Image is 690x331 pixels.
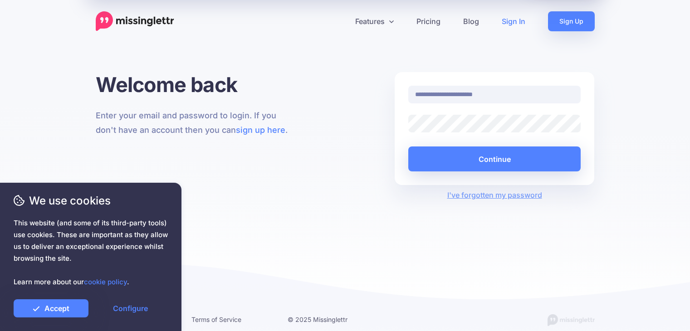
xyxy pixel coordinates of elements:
a: Features [344,11,405,31]
a: sign up here [236,125,285,135]
span: This website (and some of its third-party tools) use cookies. These are important as they allow u... [14,217,168,288]
li: © 2025 Missinglettr [288,314,370,325]
a: cookie policy [84,277,127,286]
a: Configure [93,299,168,317]
p: Enter your email and password to login. If you don't have an account then you can . [96,108,296,137]
a: Terms of Service [191,316,241,323]
span: We use cookies [14,193,168,209]
a: Sign Up [548,11,595,31]
a: Accept [14,299,88,317]
a: I've forgotten my password [447,190,542,200]
button: Continue [408,146,581,171]
h1: Welcome back [96,72,296,97]
a: Blog [452,11,490,31]
a: Sign In [490,11,537,31]
a: Pricing [405,11,452,31]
